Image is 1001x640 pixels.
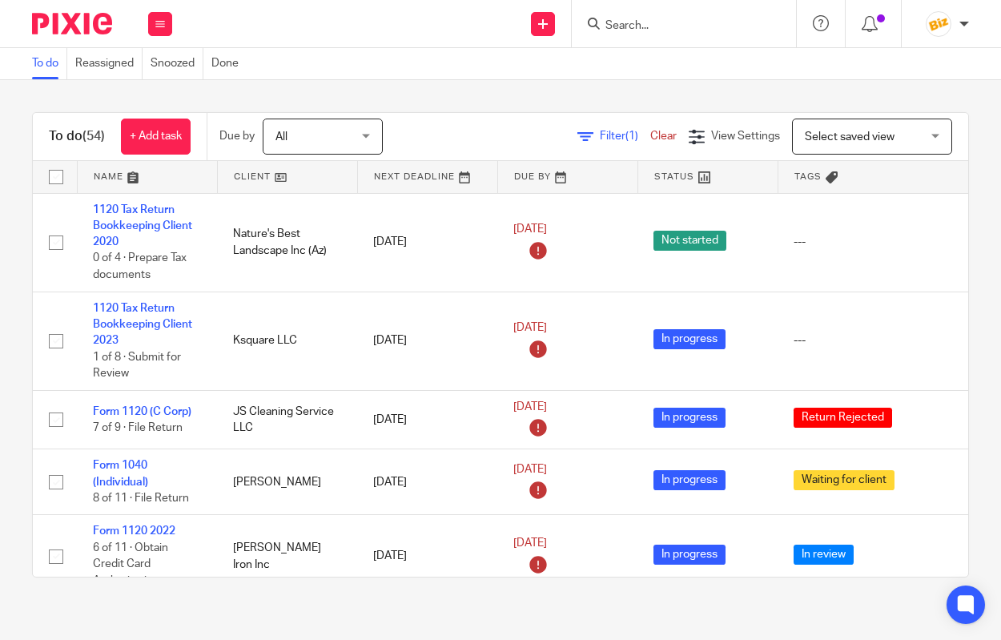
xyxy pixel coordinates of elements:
[217,449,357,515] td: [PERSON_NAME]
[926,11,951,37] img: siteIcon.png
[794,408,892,428] span: Return Rejected
[151,48,203,79] a: Snoozed
[653,231,726,251] span: Not started
[794,545,854,565] span: In review
[93,253,187,281] span: 0 of 4 · Prepare Tax documents
[600,131,650,142] span: Filter
[217,515,357,598] td: [PERSON_NAME] Iron Inc
[650,131,677,142] a: Clear
[604,19,748,34] input: Search
[357,390,497,449] td: [DATE]
[121,119,191,155] a: + Add task
[93,303,192,347] a: 1120 Tax Return Bookkeeping Client 2023
[357,449,497,515] td: [DATE]
[357,515,497,598] td: [DATE]
[625,131,638,142] span: (1)
[357,292,497,390] td: [DATE]
[794,172,822,181] span: Tags
[653,470,726,490] span: In progress
[32,48,67,79] a: To do
[794,470,894,490] span: Waiting for client
[513,223,547,235] span: [DATE]
[93,204,192,248] a: 1120 Tax Return Bookkeeping Client 2020
[93,542,168,586] span: 6 of 11 · Obtain Credit Card Authorization
[653,545,726,565] span: In progress
[275,131,287,143] span: All
[711,131,780,142] span: View Settings
[794,332,959,348] div: ---
[82,130,105,143] span: (54)
[805,131,894,143] span: Select saved view
[93,352,181,380] span: 1 of 8 · Submit for Review
[93,406,191,417] a: Form 1120 (C Corp)
[217,193,357,292] td: Nature's Best Landscape Inc (Az)
[653,329,726,349] span: In progress
[75,48,143,79] a: Reassigned
[357,193,497,292] td: [DATE]
[653,408,726,428] span: In progress
[93,493,189,504] span: 8 of 11 · File Return
[219,128,255,144] p: Due by
[211,48,247,79] a: Done
[93,422,183,433] span: 7 of 9 · File Return
[794,234,959,250] div: ---
[32,13,112,34] img: Pixie
[513,464,547,475] span: [DATE]
[217,390,357,449] td: JS Cleaning Service LLC
[93,460,148,487] a: Form 1040 (Individual)
[49,128,105,145] h1: To do
[217,292,357,390] td: Ksquare LLC
[93,525,175,537] a: Form 1120 2022
[513,401,547,413] span: [DATE]
[513,537,547,549] span: [DATE]
[513,323,547,334] span: [DATE]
